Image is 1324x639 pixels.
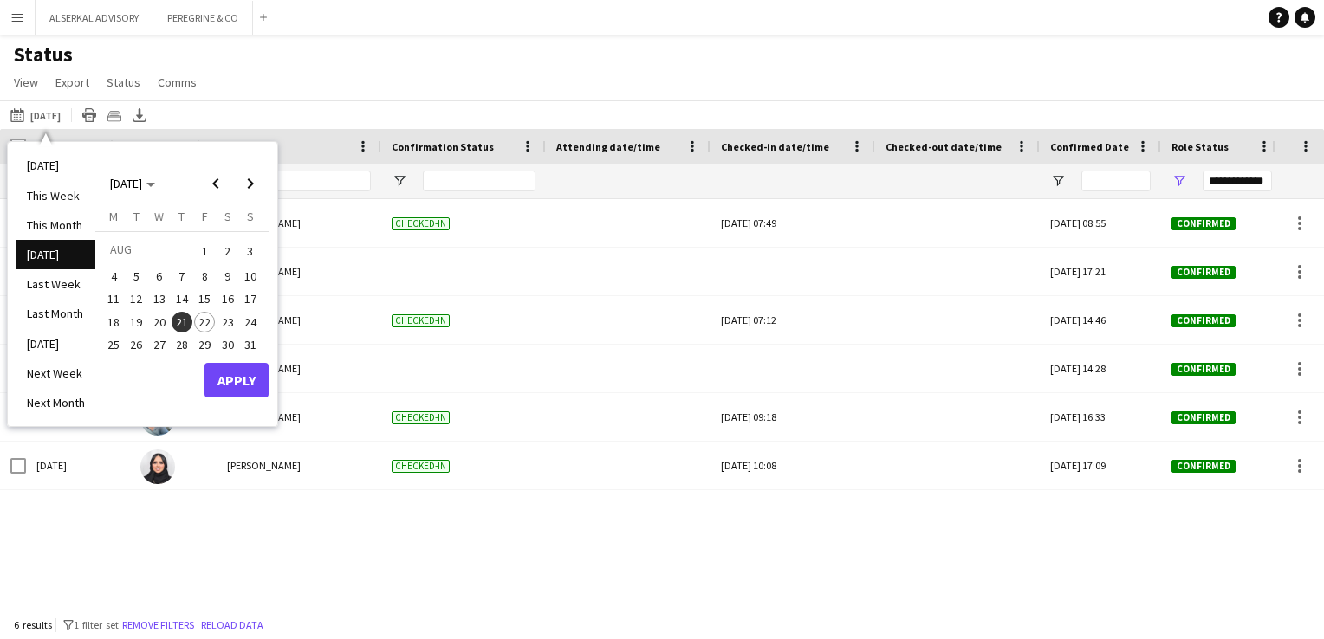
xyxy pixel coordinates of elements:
span: 16 [217,289,238,310]
span: 11 [103,289,124,310]
span: 19 [127,312,147,332]
span: 21 [172,312,192,332]
app-action-btn: Print [79,105,100,126]
a: Comms [151,71,204,94]
span: 12 [127,289,147,310]
button: Previous month [198,166,233,201]
button: 05-08-2025 [125,265,147,287]
span: Checked-in [392,411,450,424]
button: 11-08-2025 [102,287,125,310]
div: [DATE] 17:21 [1040,248,1161,295]
button: Choose month and year [103,168,162,199]
input: Name Filter Input [258,171,371,191]
span: Checked-in [392,314,450,327]
span: Checked-in [392,217,450,230]
span: 1 filter set [74,618,119,631]
button: PEREGRINE & CO [153,1,253,35]
a: Status [100,71,147,94]
span: 8 [194,266,215,287]
span: 17 [240,289,261,310]
button: 15-08-2025 [193,287,216,310]
button: Open Filter Menu [392,173,407,189]
span: Role Status [1171,140,1229,153]
span: 4 [103,266,124,287]
span: Confirmed [1171,217,1236,230]
span: Photo [140,140,170,153]
button: Next month [233,166,268,201]
span: 31 [240,334,261,355]
span: 22 [194,312,215,332]
button: 17-08-2025 [239,287,262,310]
span: 28 [172,334,192,355]
button: 07-08-2025 [171,265,193,287]
button: 09-08-2025 [216,265,238,287]
span: View [14,74,38,90]
div: [DATE] 17:09 [1040,442,1161,489]
button: 18-08-2025 [102,311,125,333]
div: [DATE] 08:55 [1040,199,1161,247]
span: S [224,209,231,224]
a: View [7,71,45,94]
span: [PERSON_NAME] [227,459,301,472]
button: 23-08-2025 [216,311,238,333]
div: [DATE] 16:33 [1040,393,1161,441]
span: 14 [172,289,192,310]
span: 9 [217,266,238,287]
button: ALSERKAL ADVISORY [36,1,153,35]
span: 30 [217,334,238,355]
button: 08-08-2025 [193,265,216,287]
button: Open Filter Menu [1050,173,1066,189]
button: 22-08-2025 [193,311,216,333]
button: [DATE] [7,105,64,126]
img: Ekram Balgosoon [140,449,175,484]
span: Confirmed [1171,411,1236,424]
button: 06-08-2025 [148,265,171,287]
td: AUG [102,238,193,265]
span: M [109,209,118,224]
button: 12-08-2025 [125,287,147,310]
span: Checked-out date/time [886,140,1002,153]
app-action-btn: Export XLSX [129,105,150,126]
button: 25-08-2025 [102,333,125,356]
div: [DATE] 07:49 [721,199,865,247]
span: Checked-in date/time [721,140,829,153]
span: 10 [240,266,261,287]
button: 20-08-2025 [148,311,171,333]
div: [DATE] 14:28 [1040,345,1161,392]
span: F [202,209,208,224]
span: 3 [240,239,261,263]
span: 6 [149,266,170,287]
button: 03-08-2025 [239,238,262,265]
button: Apply [204,363,269,397]
span: 25 [103,334,124,355]
li: Last Month [16,299,95,328]
li: This Week [16,181,95,210]
span: Export [55,74,89,90]
span: W [154,209,164,224]
span: Confirmed Date [1050,140,1129,153]
div: [DATE] 09:18 [721,393,865,441]
span: S [247,209,254,224]
span: 24 [240,312,261,332]
button: 13-08-2025 [148,287,171,310]
button: 27-08-2025 [148,333,171,356]
span: Confirmed [1171,460,1236,473]
span: Checked-in [392,460,450,473]
li: [DATE] [16,151,95,180]
li: [DATE] [16,329,95,358]
button: 14-08-2025 [171,287,193,310]
li: Next Month [16,388,95,417]
button: 29-08-2025 [193,333,216,356]
span: 2 [217,239,238,263]
span: [DATE] [110,176,142,191]
span: 23 [217,312,238,332]
input: Confirmed Date Filter Input [1081,171,1151,191]
button: 02-08-2025 [216,238,238,265]
button: Reload data [198,616,267,635]
button: 10-08-2025 [239,265,262,287]
span: Name [227,140,255,153]
span: 7 [172,266,192,287]
a: Export [49,71,96,94]
span: Comms [158,74,197,90]
span: Confirmed [1171,266,1236,279]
